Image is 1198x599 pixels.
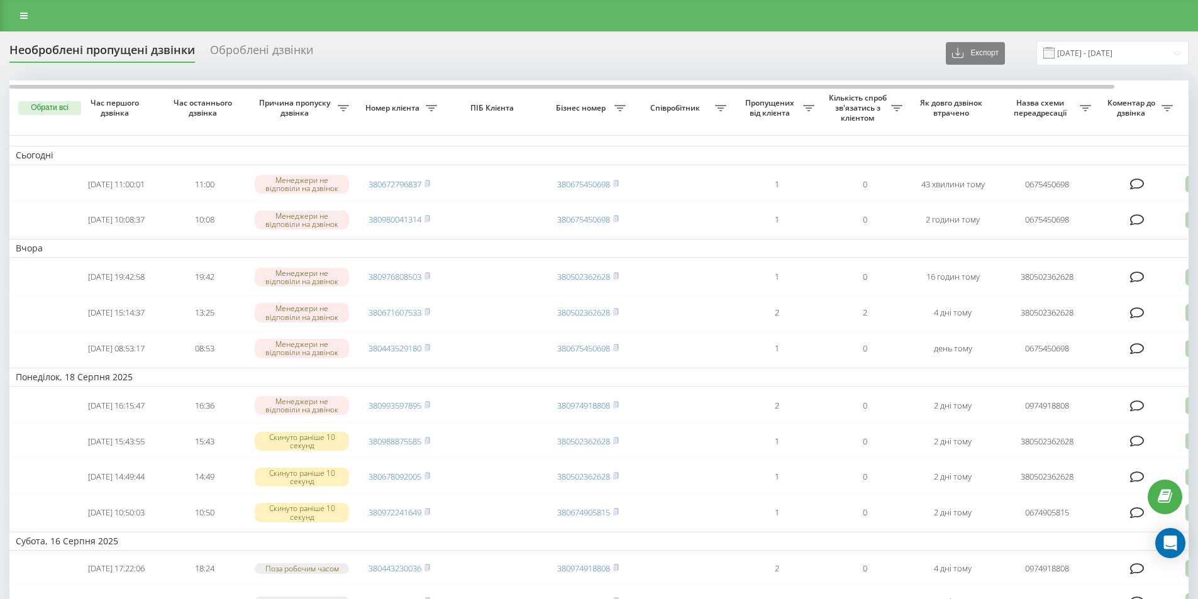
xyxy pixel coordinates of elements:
td: 15:43 [160,425,248,458]
a: 380675450698 [557,214,610,225]
td: 2 дні тому [909,425,997,458]
td: 16 годин тому [909,260,997,294]
td: [DATE] 14:49:44 [72,460,160,493]
div: Open Intercom Messenger [1155,528,1185,558]
td: 0 [821,496,909,529]
span: Співробітник [638,103,715,113]
td: 2 [733,296,821,329]
td: 08:53 [160,332,248,365]
td: 2 [733,389,821,422]
a: 380678092005 [369,471,421,482]
td: [DATE] 11:00:01 [72,168,160,201]
td: 1 [733,260,821,294]
div: Скинуто раніше 10 секунд [255,468,349,486]
a: 380502362628 [557,436,610,447]
td: 2 дні тому [909,460,997,493]
a: 380675450698 [557,343,610,354]
td: 380502362628 [997,425,1097,458]
td: [DATE] 10:50:03 [72,496,160,529]
td: 18:24 [160,553,248,584]
td: 380502362628 [997,260,1097,294]
td: 0 [821,203,909,236]
button: Експорт [946,42,1005,65]
td: 0675450698 [997,332,1097,365]
a: 380443529180 [369,343,421,354]
div: Поза робочим часом [255,563,349,574]
a: 380675450698 [557,179,610,190]
td: 0 [821,332,909,365]
a: 380988875585 [369,436,421,447]
a: 380502362628 [557,271,610,282]
a: 380974918808 [557,400,610,411]
td: [DATE] 17:22:06 [72,553,160,584]
td: 13:25 [160,296,248,329]
span: Коментар до дзвінка [1104,98,1162,118]
td: 0675450698 [997,203,1097,236]
td: 0 [821,425,909,458]
div: Необроблені пропущені дзвінки [9,43,195,63]
a: 380671607533 [369,307,421,318]
a: 380502362628 [557,307,610,318]
td: 0974918808 [997,553,1097,584]
td: 1 [733,168,821,201]
td: 1 [733,496,821,529]
a: 380972241649 [369,507,421,518]
span: Номер клієнта [362,103,426,113]
div: Менеджери не відповіли на дзвінок [255,175,349,194]
td: 10:50 [160,496,248,529]
td: [DATE] 19:42:58 [72,260,160,294]
span: Кількість спроб зв'язатись з клієнтом [827,93,891,123]
td: 16:36 [160,389,248,422]
td: 0 [821,460,909,493]
td: 2 години тому [909,203,997,236]
td: [DATE] 15:43:55 [72,425,160,458]
td: 1 [733,425,821,458]
td: 0 [821,168,909,201]
td: 0674905815 [997,496,1097,529]
button: Обрати всі [18,101,81,115]
a: 380976808503 [369,271,421,282]
span: Причина пропуску дзвінка [255,98,338,118]
td: 0 [821,389,909,422]
td: 1 [733,203,821,236]
a: 380980041314 [369,214,421,225]
td: 4 дні тому [909,296,997,329]
div: Менеджери не відповіли на дзвінок [255,396,349,415]
td: [DATE] 08:53:17 [72,332,160,365]
div: Менеджери не відповіли на дзвінок [255,211,349,229]
a: 380993597895 [369,400,421,411]
td: 19:42 [160,260,248,294]
td: [DATE] 15:14:37 [72,296,160,329]
td: 380502362628 [997,460,1097,493]
td: 2 дні тому [909,389,997,422]
td: 0 [821,260,909,294]
td: 0974918808 [997,389,1097,422]
span: Як довго дзвінок втрачено [919,98,987,118]
td: 11:00 [160,168,248,201]
td: 1 [733,460,821,493]
td: 4 дні тому [909,553,997,584]
td: день тому [909,332,997,365]
td: 2 дні тому [909,496,997,529]
div: Оброблені дзвінки [210,43,313,63]
span: Пропущених від клієнта [739,98,803,118]
td: 0 [821,553,909,584]
td: 380502362628 [997,296,1097,329]
span: Час останнього дзвінка [170,98,238,118]
td: [DATE] 10:08:37 [72,203,160,236]
div: Менеджери не відповіли на дзвінок [255,339,349,358]
td: 43 хвилини тому [909,168,997,201]
a: 380974918808 [557,563,610,574]
span: Бізнес номер [550,103,614,113]
div: Менеджери не відповіли на дзвінок [255,268,349,287]
a: 380672796837 [369,179,421,190]
td: 14:49 [160,460,248,493]
span: ПІБ Клієнта [454,103,533,113]
td: 2 [733,553,821,584]
a: 380443230036 [369,563,421,574]
div: Менеджери не відповіли на дзвінок [255,303,349,322]
a: 380674905815 [557,507,610,518]
div: Скинуто раніше 10 секунд [255,432,349,451]
td: 2 [821,296,909,329]
td: 1 [733,332,821,365]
